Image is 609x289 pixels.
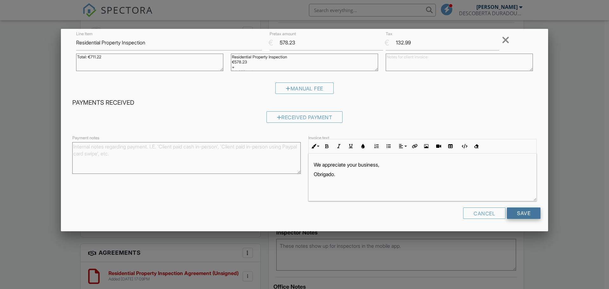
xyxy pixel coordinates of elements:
[266,111,343,123] div: Received Payment
[396,140,408,152] button: Align
[357,140,369,152] button: Colors
[432,140,444,152] button: Insert Video
[321,140,333,152] button: Bold (Ctrl+B)
[408,140,420,152] button: Insert Link (Ctrl+K)
[308,135,329,141] label: Invoice text
[470,140,482,152] button: Clear Formatting
[314,171,531,178] p: Obrigado.
[275,82,334,94] div: Manual Fee
[76,31,93,37] label: Line Item
[309,140,321,152] button: Inline Style
[268,37,273,48] div: €
[275,87,334,93] a: Manual Fee
[266,116,343,122] a: Received Payment
[507,207,540,219] input: Save
[383,140,395,152] button: Unordered List
[72,135,99,141] label: Payment notes
[76,54,223,71] textarea: Total: €711.22
[458,140,470,152] button: Code View
[231,54,378,71] textarea: Residential Property Inspection €578.23 + IVA 23% sales tax €132.99
[333,140,345,152] button: Italic (Ctrl+I)
[463,207,506,219] div: Cancel
[386,31,392,37] label: Tax
[345,140,357,152] button: Underline (Ctrl+U)
[384,37,389,48] div: €
[444,140,456,152] button: Insert Table
[270,31,296,37] label: Pretax amount
[72,99,537,107] h4: Payments Received
[314,161,531,168] p: We appreciate your business,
